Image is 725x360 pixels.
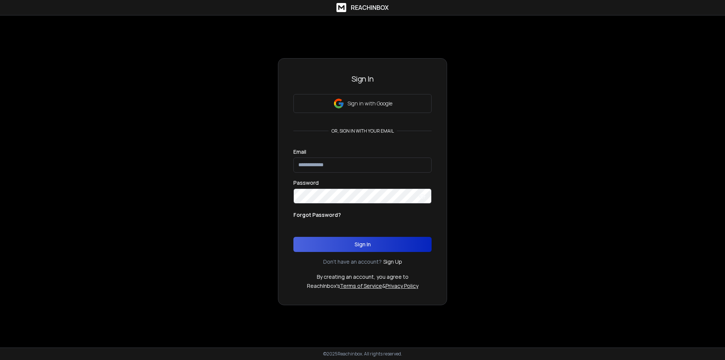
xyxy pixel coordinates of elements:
[293,149,306,155] label: Email
[351,3,389,12] h1: ReachInbox
[323,351,402,357] p: © 2025 Reachinbox. All rights reserved.
[323,258,382,266] p: Don't have an account?
[329,128,397,134] p: or, sign in with your email
[307,282,418,290] p: ReachInbox's &
[293,237,432,252] button: Sign In
[293,211,341,219] p: Forgot Password?
[340,282,382,289] a: Terms of Service
[336,3,389,12] a: ReachInbox
[293,74,432,84] h3: Sign In
[317,273,409,281] p: By creating an account, you agree to
[293,94,432,113] button: Sign in with Google
[293,180,319,185] label: Password
[383,258,402,266] a: Sign Up
[347,100,392,107] p: Sign in with Google
[386,282,418,289] a: Privacy Policy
